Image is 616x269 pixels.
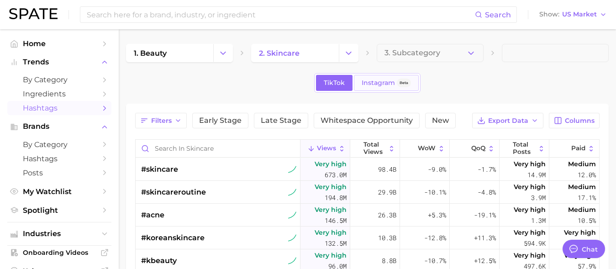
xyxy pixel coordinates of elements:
[23,75,96,84] span: by Category
[384,49,440,57] span: 3. Subcategory
[23,140,96,149] span: by Category
[7,185,111,199] a: My Watchlist
[400,140,450,158] button: WoW
[136,181,599,204] button: #skincareroutinetiktok sustained riserVery high194.8m29.9b-10.1%-4.8%Very high3.9mMedium17.1%
[378,187,396,198] span: 29.9b
[578,215,596,226] span: 10.5%
[564,227,596,238] span: Very high
[317,145,336,152] span: Views
[531,192,546,203] span: 3.9m
[141,164,178,175] span: #skincare
[514,158,546,169] span: Very high
[151,117,172,125] span: Filters
[321,117,413,124] span: Whitespace Opportunity
[474,232,496,243] span: +11.3%
[288,234,296,242] img: tiktok sustained riser
[514,204,546,215] span: Very high
[478,164,496,175] span: -1.7%
[568,204,596,215] span: Medium
[531,215,546,226] span: 1.3m
[578,238,596,249] span: 58.7%
[199,117,242,124] span: Early Stage
[428,210,446,221] span: +5.3%
[23,169,96,177] span: Posts
[537,9,609,21] button: ShowUS Market
[288,211,296,219] img: tiktok sustained riser
[472,113,543,128] button: Export Data
[324,79,345,87] span: TikTok
[524,238,546,249] span: 594.9k
[549,140,599,158] button: Paid
[7,101,111,115] a: Hashtags
[288,188,296,196] img: tiktok sustained riser
[7,55,111,69] button: Trends
[382,255,396,266] span: 8.8b
[378,232,396,243] span: 10.3b
[7,246,111,259] a: Onboarding Videos
[7,152,111,166] a: Hashtags
[23,39,96,48] span: Home
[23,230,96,238] span: Industries
[578,169,596,180] span: 12.0%
[126,44,213,62] a: 1. beauty
[136,140,300,157] input: Search in skincare
[432,117,449,124] span: New
[478,187,496,198] span: -4.8%
[141,210,164,221] span: #acne
[23,187,96,196] span: My Watchlist
[316,75,353,91] a: TikTok
[428,164,446,175] span: -9.0%
[514,181,546,192] span: Very high
[300,140,350,158] button: Views
[565,117,595,125] span: Columns
[23,248,96,257] span: Onboarding Videos
[571,145,585,152] span: Paid
[325,169,347,180] span: 673.0m
[251,44,338,62] a: 2. skincare
[315,158,347,169] span: Very high
[378,164,396,175] span: 98.4b
[136,204,599,227] button: #acnetiktok sustained riserVery high146.5m26.3b+5.3%-19.1%Very high1.3mMedium10.5%
[7,87,111,101] a: Ingredients
[568,158,596,169] span: Medium
[9,8,58,19] img: SPATE
[259,49,300,58] span: 2. skincare
[424,187,446,198] span: -10.1%
[315,250,347,261] span: Very high
[325,192,347,203] span: 194.8m
[23,104,96,112] span: Hashtags
[539,12,559,17] span: Show
[7,37,111,51] a: Home
[7,227,111,241] button: Industries
[325,238,347,249] span: 132.5m
[471,145,485,152] span: QoQ
[141,187,206,198] span: #skincareroutine
[23,58,96,66] span: Trends
[315,227,347,238] span: Very high
[325,215,347,226] span: 146.5m
[339,44,358,62] button: Change Category
[7,166,111,180] a: Posts
[418,145,436,152] span: WoW
[86,7,475,22] input: Search here for a brand, industry, or ingredient
[136,158,599,181] button: #skincaretiktok sustained riserVery high673.0m98.4b-9.0%-1.7%Very high14.9mMedium12.0%
[485,11,511,19] span: Search
[500,140,549,158] button: Total Posts
[141,255,177,266] span: #kbeauty
[450,140,500,158] button: QoQ
[424,232,446,243] span: -12.8%
[315,204,347,215] span: Very high
[23,90,96,98] span: Ingredients
[378,210,396,221] span: 26.3b
[514,250,546,261] span: Very high
[23,122,96,131] span: Brands
[7,120,111,133] button: Brands
[513,141,535,155] span: Total Posts
[134,49,167,58] span: 1. beauty
[213,44,233,62] button: Change Category
[136,227,599,249] button: #koreanskincaretiktok sustained riserVery high132.5m10.3b-12.8%+11.3%Very high594.9kVery high58.7%
[23,154,96,163] span: Hashtags
[350,140,400,158] button: Total Views
[568,181,596,192] span: Medium
[363,141,386,155] span: Total Views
